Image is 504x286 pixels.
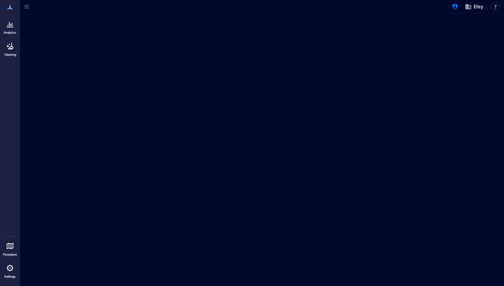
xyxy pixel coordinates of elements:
p: Analytics [4,31,16,35]
p: Settings [4,275,16,279]
span: Etsy [474,3,483,10]
p: Cleaning [4,53,16,57]
a: Settings [2,260,18,281]
p: Floorplans [3,253,17,257]
a: Floorplans [1,238,19,259]
a: Cleaning [2,38,18,59]
button: Etsy [463,1,485,12]
a: Analytics [2,16,18,37]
